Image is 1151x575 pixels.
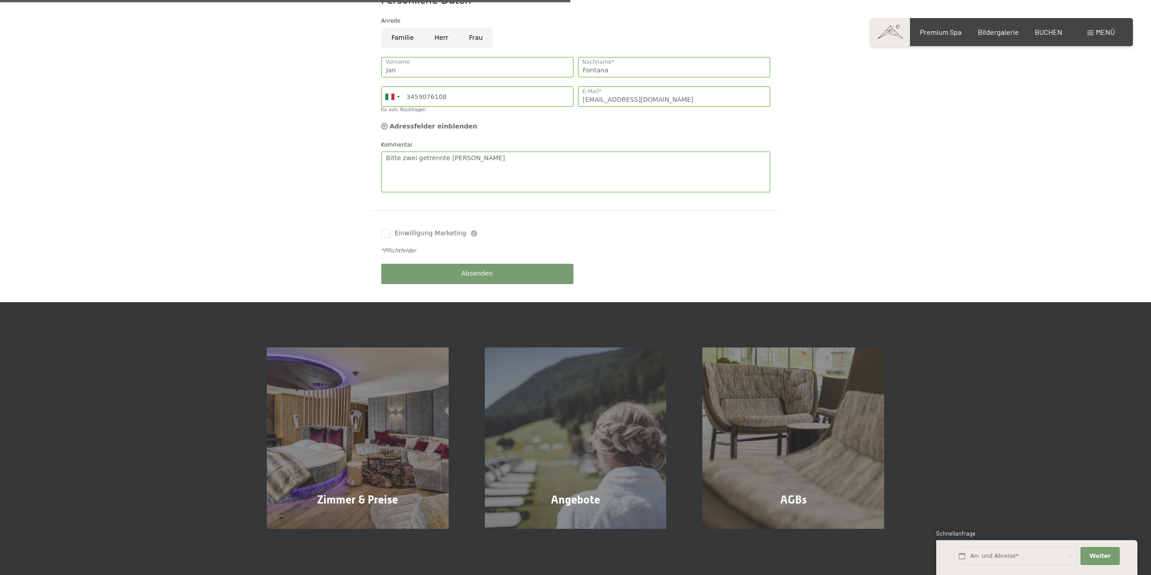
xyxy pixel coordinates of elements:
span: Absenden [461,269,493,278]
span: AGBs [780,493,807,506]
div: Anrede [381,16,770,25]
span: Adressfelder einblenden [390,123,478,130]
a: Urlaub in Südtirol im Hotel Schwarzenstein – Anfrage AGBs [684,347,902,529]
a: Urlaub in Südtirol im Hotel Schwarzenstein – Anfrage Angebote [467,347,685,529]
span: Weiter [1089,552,1111,560]
input: 312 345 6789 [381,86,573,107]
span: Menü [1096,28,1115,36]
div: Italy (Italia): +39 [382,87,403,106]
span: Angebote [551,493,600,506]
a: Urlaub in Südtirol im Hotel Schwarzenstein – Anfrage Zimmer & Preise [249,347,467,529]
span: Einwilligung Marketing [395,229,466,238]
span: Zimmer & Preise [317,493,398,506]
label: für evtl. Rückfragen [381,107,426,112]
button: Weiter [1080,547,1119,565]
div: *Pflichtfelder [381,247,770,255]
a: Premium Spa [920,28,962,36]
a: BUCHEN [1035,28,1062,36]
a: Bildergalerie [978,28,1019,36]
button: Absenden [381,264,573,284]
span: Schnellanfrage [936,530,976,537]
